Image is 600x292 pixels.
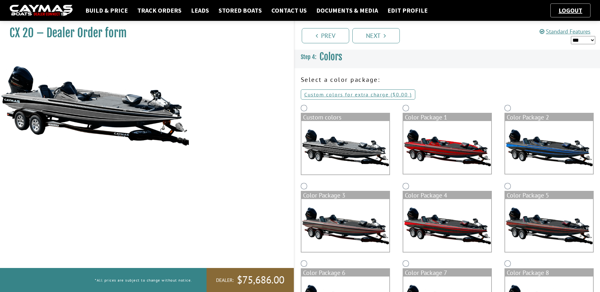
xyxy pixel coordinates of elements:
span: $0.00 [393,91,408,98]
div: Color Package 3 [301,192,389,199]
img: color_package_312.png [403,121,491,174]
h1: CX 20 – Dealer Order form [9,26,278,40]
img: color_package_316.png [505,199,593,252]
a: Prev [302,28,349,43]
img: color_package_314.png [301,199,389,252]
a: Stored Boats [215,6,265,15]
p: *All prices are subject to change without notice. [95,275,192,285]
img: caymas-dealer-connect-2ed40d3bc7270c1d8d7ffb4b79bf05adc795679939227970def78ec6f6c03838.gif [9,5,73,16]
div: Custom colors [301,113,389,121]
div: Color Package 2 [505,113,593,121]
a: Leads [188,6,212,15]
div: Color Package 8 [505,269,593,277]
span: Dealer: [216,277,234,283]
div: Color Package 4 [403,192,491,199]
a: Dealer:$75,686.00 [207,268,294,292]
div: Color Package 7 [403,269,491,277]
span: $75,686.00 [237,273,284,287]
div: Color Package 5 [505,192,593,199]
a: Build & Price [82,6,131,15]
a: Standard Features [540,28,591,35]
a: Documents & Media [313,6,381,15]
a: Next [352,28,400,43]
a: Custom colors for extra charge ($0.00 ) [301,89,415,100]
img: color_package_313.png [505,121,593,174]
a: Logout [555,6,585,14]
div: Color Package 1 [403,113,491,121]
a: Track Orders [134,6,185,15]
img: cx-Base-Layer.png [301,121,389,174]
a: Contact Us [268,6,310,15]
div: Color Package 6 [301,269,389,277]
img: color_package_315.png [403,199,491,252]
p: Select a color package: [301,75,594,84]
a: Edit Profile [384,6,431,15]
